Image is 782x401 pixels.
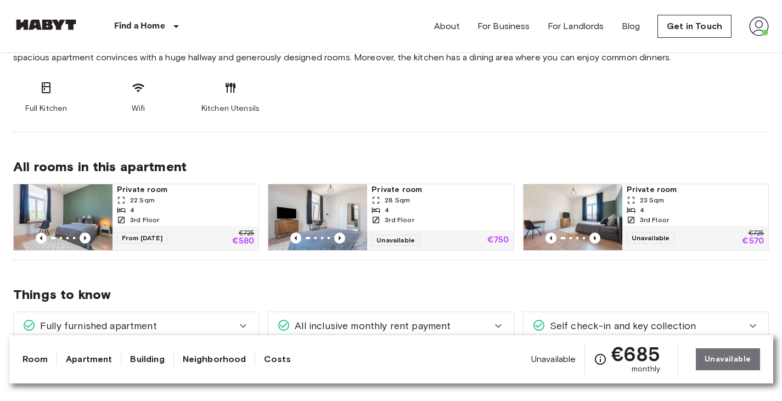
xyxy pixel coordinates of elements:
span: 28 Sqm [385,195,410,205]
span: All rooms in this apartment [13,159,769,175]
button: Previous image [290,233,301,244]
a: Costs [264,353,291,366]
span: Private room [117,184,254,195]
button: Previous image [36,233,47,244]
span: 4 [640,205,644,215]
p: €750 [487,236,509,245]
span: monthly [632,364,660,375]
a: Marketing picture of unit DE-04-045-001-03HFPrevious imagePrevious imagePrivate room28 Sqm43rd Fl... [268,184,514,251]
p: €725 [239,230,254,237]
a: Building [130,353,164,366]
span: Unavailable [372,235,420,246]
img: avatar [749,16,769,36]
p: €570 [742,237,764,246]
a: Get in Touch [657,15,732,38]
span: Self check-in and key collection [545,319,696,333]
span: Wifi [132,103,145,114]
img: Habyt [13,19,79,30]
p: Find a Home [114,20,165,33]
span: 3rd Floor [385,215,414,225]
span: Things to know [13,286,769,303]
a: Neighborhood [183,353,246,366]
span: Full Kitchen [25,103,67,114]
a: Room [22,353,48,366]
span: All inclusive monthly rent payment [290,319,451,333]
span: Unavailable [627,233,675,244]
span: 3rd Floor [130,215,159,225]
svg: Check cost overview for full price breakdown. Please note that discounts apply to new joiners onl... [594,353,607,366]
span: Private room [627,184,764,195]
span: Fully furnished apartment [36,319,157,333]
img: Marketing picture of unit DE-04-045-001-01HF [524,184,622,250]
span: 4 [130,205,134,215]
a: For Business [477,20,530,33]
button: Previous image [545,233,556,244]
a: For Landlords [548,20,604,33]
span: €685 [611,344,660,364]
span: Kitchen Utensils [201,103,260,114]
span: 23 Sqm [640,195,665,205]
a: Blog [622,20,640,33]
div: Self check-in and key collection [524,312,768,340]
span: From [DATE] [117,233,167,244]
span: Private room [372,184,509,195]
span: 3rd Floor [640,215,669,225]
a: Marketing picture of unit DE-04-045-001-04HFPrevious imagePrevious imagePrivate room22 Sqm43rd Fl... [13,184,259,251]
div: All inclusive monthly rent payment [268,312,513,340]
a: Marketing picture of unit DE-04-045-001-01HFPrevious imagePrevious imagePrivate room23 Sqm43rd Fl... [523,184,769,251]
button: Previous image [589,233,600,244]
a: Apartment [66,353,112,366]
img: Marketing picture of unit DE-04-045-001-04HF [14,184,112,250]
span: 4 [385,205,389,215]
p: €725 [749,230,764,237]
span: 22 Sqm [130,195,155,205]
img: Marketing picture of unit DE-04-045-001-03HF [268,184,367,250]
div: Fully furnished apartment [14,312,258,340]
p: €580 [232,237,255,246]
span: Unavailable [531,353,576,365]
a: About [434,20,460,33]
button: Previous image [334,233,345,244]
button: Previous image [80,233,91,244]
